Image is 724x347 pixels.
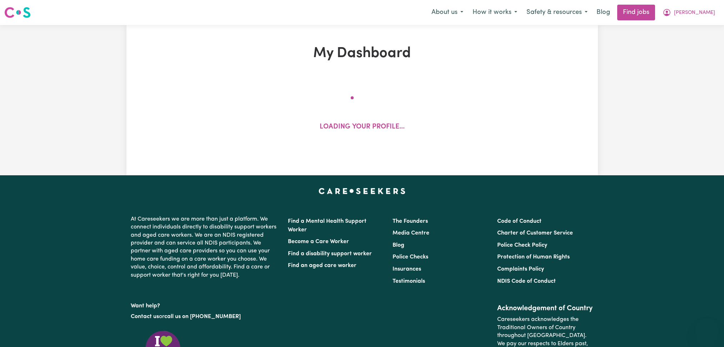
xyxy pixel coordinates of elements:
a: Find jobs [617,5,655,20]
p: At Careseekers we are more than just a platform. We connect individuals directly to disability su... [131,212,279,282]
button: My Account [658,5,720,20]
a: Careseekers home page [319,188,405,194]
p: Loading your profile... [320,122,405,132]
a: NDIS Code of Conduct [497,278,556,284]
a: Police Check Policy [497,242,547,248]
a: Become a Care Worker [288,239,349,245]
p: Want help? [131,299,279,310]
a: call us on [PHONE_NUMBER] [164,314,241,320]
img: Careseekers logo [4,6,31,19]
a: The Founders [393,218,428,224]
a: Code of Conduct [497,218,541,224]
span: [PERSON_NAME] [674,9,715,17]
a: Find a disability support worker [288,251,372,257]
a: Blog [393,242,404,248]
iframe: Button to launch messaging window [695,318,718,341]
a: Insurances [393,266,421,272]
a: Protection of Human Rights [497,254,570,260]
button: How it works [468,5,522,20]
h2: Acknowledgement of Country [497,304,593,313]
a: Contact us [131,314,159,320]
h1: My Dashboard [209,45,515,62]
a: Police Checks [393,254,428,260]
p: or [131,310,279,323]
a: Complaints Policy [497,266,544,272]
a: Testimonials [393,278,425,284]
a: Blog [592,5,614,20]
a: Find a Mental Health Support Worker [288,218,366,233]
a: Careseekers logo [4,4,31,21]
a: Charter of Customer Service [497,230,573,236]
button: About us [427,5,468,20]
a: Media Centre [393,230,429,236]
a: Find an aged care worker [288,263,356,268]
button: Safety & resources [522,5,592,20]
